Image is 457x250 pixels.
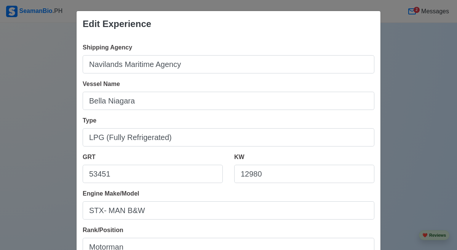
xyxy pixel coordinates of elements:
[83,92,374,110] input: Ex: Dolce Vita
[83,227,123,233] span: Rank/Position
[83,44,132,51] span: Shipping Agency
[83,17,151,31] div: Edit Experience
[83,117,96,124] span: Type
[83,154,96,160] span: GRT
[83,128,374,146] input: Bulk, Container, etc.
[83,55,374,73] input: Ex: Global Gateway
[83,190,139,197] span: Engine Make/Model
[83,201,374,220] input: Ex. Man B&W MC
[83,165,223,183] input: 33922
[234,165,374,183] input: 8000
[234,154,244,160] span: KW
[83,81,120,87] span: Vessel Name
